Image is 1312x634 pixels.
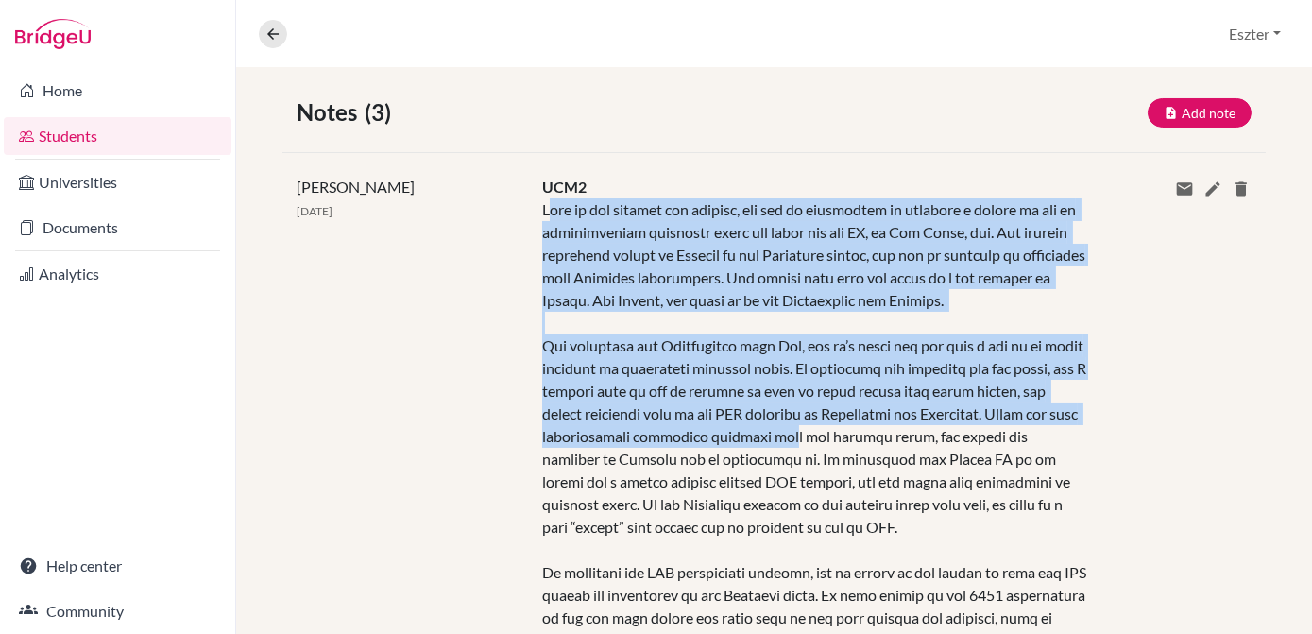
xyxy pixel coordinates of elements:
[4,163,231,201] a: Universities
[1220,16,1289,52] button: Eszter
[365,95,399,129] span: (3)
[297,95,365,129] span: Notes
[4,255,231,293] a: Analytics
[542,178,587,196] span: UCM2
[297,204,332,218] span: [DATE]
[1148,98,1252,128] button: Add note
[4,117,231,155] a: Students
[4,592,231,630] a: Community
[4,72,231,110] a: Home
[4,209,231,247] a: Documents
[15,19,91,49] img: Bridge-U
[297,178,415,196] span: [PERSON_NAME]
[4,547,231,585] a: Help center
